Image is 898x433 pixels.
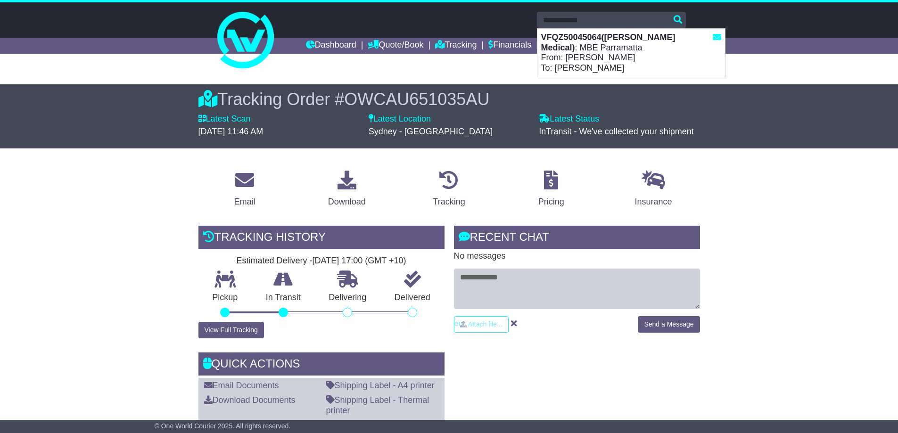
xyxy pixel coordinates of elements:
strong: VFQZ50045064([PERSON_NAME] Medical) [541,33,676,52]
a: Tracking [435,38,477,54]
div: Pricing [538,196,564,208]
button: Send a Message [638,316,700,333]
div: Estimated Delivery - [198,256,445,266]
a: Insurance [629,167,678,212]
p: Pickup [198,293,252,303]
a: Shipping Label - Thermal printer [326,395,429,415]
div: : MBE Parramatta From: [PERSON_NAME] To: [PERSON_NAME] [537,29,725,77]
a: Quote/Book [368,38,423,54]
span: OWCAU651035AU [344,90,489,109]
div: Insurance [635,196,672,208]
div: Tracking Order # [198,89,700,109]
p: Delivering [315,293,381,303]
p: In Transit [252,293,315,303]
a: Pricing [532,167,570,212]
div: Quick Actions [198,352,445,378]
label: Latest Status [539,114,599,124]
label: Latest Location [369,114,431,124]
div: Tracking history [198,226,445,251]
span: Sydney - [GEOGRAPHIC_DATA] [369,127,493,136]
a: Download Documents [204,395,296,405]
span: © One World Courier 2025. All rights reserved. [155,422,291,430]
div: Download [328,196,366,208]
div: Tracking [433,196,465,208]
span: InTransit - We've collected your shipment [539,127,694,136]
a: Tracking [427,167,471,212]
label: Latest Scan [198,114,251,124]
div: Email [234,196,255,208]
p: No messages [454,251,700,261]
button: View Full Tracking [198,322,264,338]
p: Delivered [380,293,445,303]
a: Download [322,167,372,212]
div: [DATE] 17:00 (GMT +10) [313,256,406,266]
a: Shipping Label - A4 printer [326,381,435,390]
a: Financials [488,38,531,54]
a: Email [228,167,261,212]
span: [DATE] 11:46 AM [198,127,264,136]
div: RECENT CHAT [454,226,700,251]
a: Dashboard [306,38,356,54]
a: Email Documents [204,381,279,390]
